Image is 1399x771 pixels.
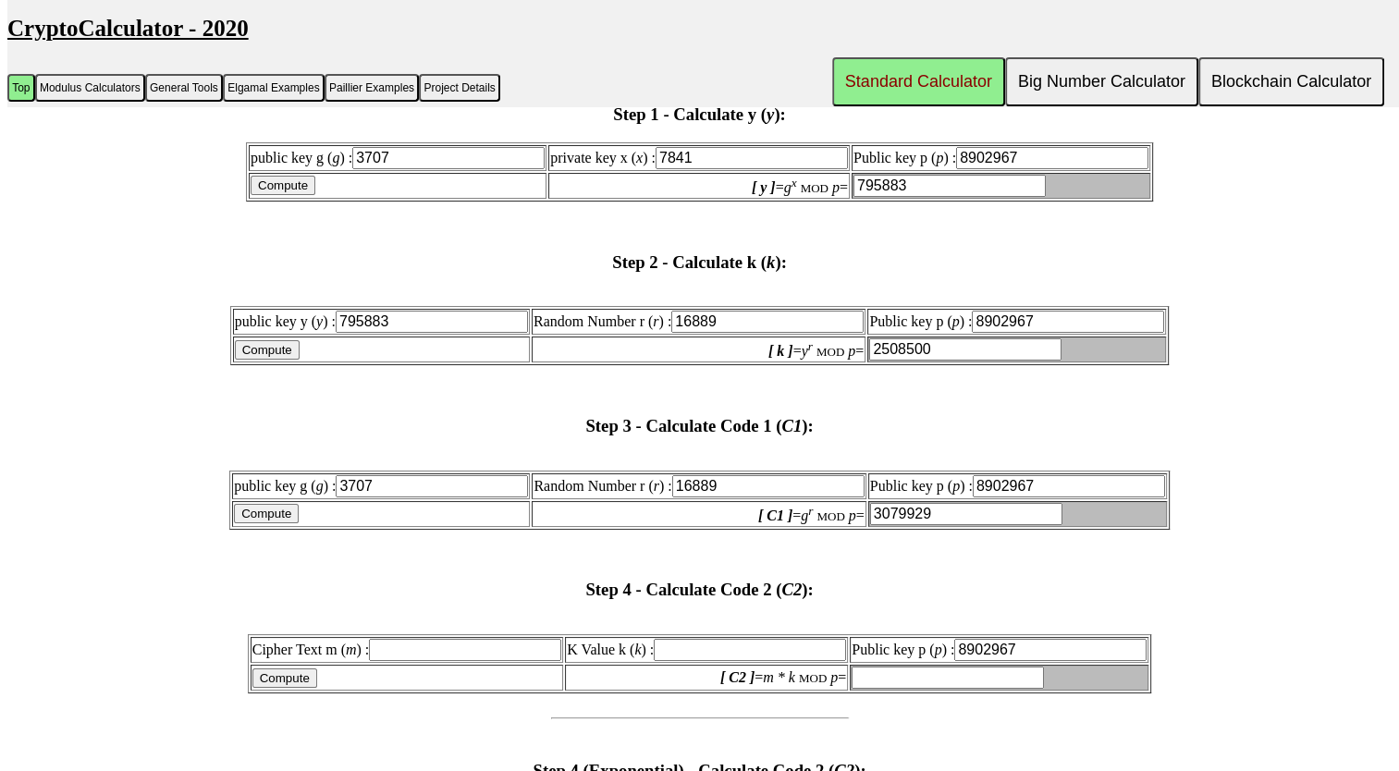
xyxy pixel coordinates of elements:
button: Blockchain Calculator [1198,57,1384,106]
i: p [935,642,942,657]
i: p [936,150,943,165]
i: g [332,150,339,165]
label: Random Number r ( ) : [534,313,864,329]
input: Compute [252,668,317,688]
input: Public key p (p) : [956,147,1148,169]
label: Public key p ( ) : [852,642,1147,657]
button: Top [7,74,35,102]
label: Public key p ( ) : [870,478,1165,494]
i: y [802,343,808,359]
i: [ C2 ] [720,669,755,685]
i: m [346,642,357,657]
u: CryptoCalculator - 2020 [7,16,249,41]
label: = = [720,669,846,685]
label: private key x ( ) : [550,150,848,165]
i: p [830,669,838,685]
i: r [653,313,658,329]
label: = = [758,508,865,523]
button: General Tools [145,74,223,102]
input: Public key p (p) : [972,311,1164,333]
i: p [832,179,840,195]
label: Cipher Text m ( ) : [252,642,562,657]
input: Random Number r (r) : [672,475,865,497]
button: Elgamal Examples [223,74,325,102]
i: g [801,508,808,523]
h3: Step 4 - Calculate Code 2 ( ): [7,580,1392,600]
label: Public key p ( ) : [853,150,1148,165]
label: K Value k ( ) : [567,642,846,657]
i: p [848,343,855,359]
i: y [767,104,774,124]
i: [ k ] [768,343,793,359]
i: g [316,478,324,494]
button: Modulus Calculators [35,74,145,102]
input: Public key p (p) : [973,475,1165,497]
label: public key y ( ) : [235,313,528,329]
i: k [634,642,641,657]
i: g [784,179,792,195]
i: p [952,313,960,329]
input: Cipher Text m (m) : [369,639,561,661]
i: [ y ] [752,179,776,195]
i: p [849,508,856,523]
label: public key g ( ) : [234,478,528,494]
input: Compute [234,504,299,523]
i: p [952,478,960,494]
font: MOD [816,345,844,359]
font: MOD [801,181,828,195]
i: C1 [781,416,802,435]
label: public key g ( ) : [251,150,545,165]
input: K Value k (k) : [654,639,846,661]
i: k [767,252,775,272]
input: Public key p (p) : [954,639,1147,661]
i: y [316,313,323,329]
i: r [654,478,659,494]
input: Random Number r (r) : [671,311,864,333]
label: Random Number r ( ) : [534,478,864,494]
i: r [808,339,813,353]
button: Project Details [419,74,500,102]
i: r [808,504,813,518]
input: Compute [235,340,300,360]
i: x [792,176,797,190]
input: Compute [251,176,315,195]
label: = = [752,179,848,195]
label: = = [768,343,864,359]
font: MOD [799,671,827,685]
i: [ C1 ] [758,508,792,523]
input: private key x (x) : [656,147,848,169]
input: public key g (g) : [336,475,528,497]
i: m * k [763,669,795,685]
input: public key y (y) : [336,311,528,333]
h3: Step 3 - Calculate Code 1 ( ): [7,416,1392,436]
h3: Step 1 - Calculate y ( ): [7,104,1392,125]
input: public key g (g) : [352,147,545,169]
font: MOD [816,509,844,523]
i: C2 [781,580,802,599]
button: Big Number Calculator [1005,57,1198,106]
label: Public key p ( ) : [869,313,1164,329]
button: Paillier Examples [325,74,419,102]
h3: Step 2 - Calculate k ( ): [7,252,1392,273]
button: Standard Calculator [832,57,1005,106]
i: x [636,150,643,165]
